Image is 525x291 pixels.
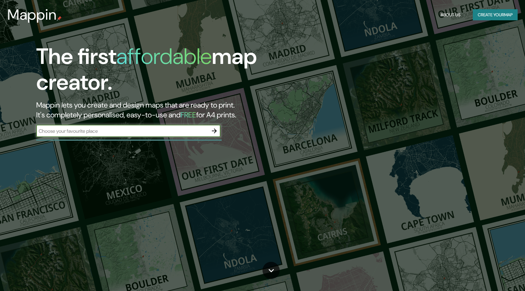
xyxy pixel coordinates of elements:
[57,16,62,21] img: mappin-pin
[36,100,299,120] h2: Mappin lets you create and design maps that are ready to print. It's completely personalised, eas...
[36,44,299,100] h1: The first map creator.
[116,42,212,71] h1: affordable
[181,110,196,120] h5: FREE
[473,9,518,21] button: Create yourmap
[438,9,463,21] button: About Us
[7,6,57,23] h3: Mappin
[36,128,208,135] input: Choose your favourite place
